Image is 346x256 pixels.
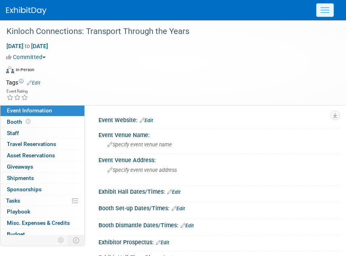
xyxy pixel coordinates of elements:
[7,107,52,114] span: Event Information
[23,43,31,49] span: to
[7,152,55,159] span: Asset Reservations
[7,220,70,226] span: Misc. Expenses & Credits
[6,66,14,73] img: Format-Inperson.png
[0,161,84,172] a: Giveaways
[99,219,340,230] div: Booth Dismantle Dates/Times:
[7,163,33,170] span: Giveaways
[0,150,84,161] a: Asset Reservations
[0,206,84,217] a: Playbook
[6,197,20,204] span: Tasks
[0,105,84,116] a: Event Information
[6,53,49,61] button: Committed
[140,118,153,123] a: Edit
[7,175,34,181] span: Shipments
[180,223,194,228] a: Edit
[68,235,85,245] td: Toggle Event Tabs
[4,24,330,39] div: Kinloch Connections: Transport Through the Years
[15,67,34,73] div: In-Person
[7,118,32,125] span: Booth
[0,229,84,240] a: Budget
[6,89,28,93] div: Event Rating
[107,167,177,173] span: Specify event venue address
[0,218,84,228] a: Misc. Expenses & Credits
[99,186,340,196] div: Exhibit Hall Dates/Times:
[99,129,340,139] div: Event Venue Name:
[0,173,84,184] a: Shipments
[7,141,56,147] span: Travel Reservations
[24,118,32,125] span: Booth not reserved yet
[99,236,340,247] div: Exhibitor Prospectus:
[7,208,30,215] span: Playbook
[156,240,169,245] a: Edit
[27,80,40,86] a: Edit
[54,235,68,245] td: Personalize Event Tab Strip
[7,130,19,136] span: Staff
[99,154,340,164] div: Event Venue Address:
[6,7,46,15] img: ExhibitDay
[167,189,180,195] a: Edit
[99,114,340,125] div: Event Website:
[107,142,172,148] span: Specify event venue name
[0,128,84,139] a: Staff
[6,42,48,50] span: [DATE] [DATE]
[0,139,84,150] a: Travel Reservations
[172,206,185,212] a: Edit
[6,65,336,77] div: Event Format
[99,202,340,213] div: Booth Set-up Dates/Times:
[0,116,84,127] a: Booth
[6,78,40,87] td: Tags
[316,3,334,17] button: Menu
[7,231,25,237] span: Budget
[0,184,84,195] a: Sponsorships
[7,186,42,193] span: Sponsorships
[0,195,84,206] a: Tasks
